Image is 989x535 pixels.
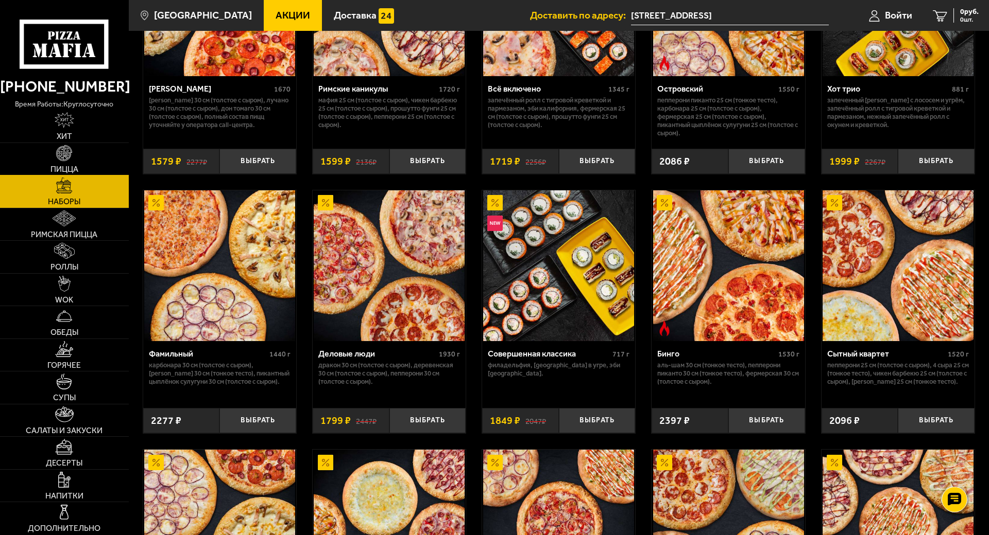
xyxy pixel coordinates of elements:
img: Острое блюдо [657,56,672,71]
span: 717 г [612,350,629,359]
span: Десерты [46,459,82,467]
p: Пепперони 25 см (толстое с сыром), 4 сыра 25 см (тонкое тесто), Чикен Барбекю 25 см (толстое с сы... [827,361,969,386]
span: 1930 г [439,350,460,359]
span: Доставка [334,10,377,20]
img: Акционный [657,455,672,470]
span: 1550 г [778,85,799,94]
p: Филадельфия, [GEOGRAPHIC_DATA] в угре, Эби [GEOGRAPHIC_DATA]. [488,361,629,378]
img: Фамильный [144,190,295,341]
span: 1799 ₽ [320,415,351,425]
div: Сытный квартет [827,349,945,359]
span: 1345 г [608,85,629,94]
span: 2096 ₽ [829,415,860,425]
span: 1520 г [948,350,969,359]
button: Выбрать [559,149,636,174]
div: Римские каникулы [318,84,436,94]
span: Римская пицца [31,230,97,239]
a: АкционныйНовинкаСовершенная классика [482,190,635,341]
p: Мафия 25 см (толстое с сыром), Чикен Барбекю 25 см (толстое с сыром), Прошутто Фунги 25 см (толст... [318,96,460,129]
button: Выбрать [219,149,296,174]
div: Островский [657,84,775,94]
span: 1999 ₽ [829,156,860,166]
s: 2256 ₽ [525,156,546,166]
span: Хит [57,132,72,140]
img: Акционный [318,195,333,210]
img: Акционный [487,195,503,210]
s: 2447 ₽ [356,415,377,425]
div: Бинго [657,349,775,359]
img: Сытный квартет [823,190,974,341]
input: Ваш адрес доставки [631,6,829,25]
img: Совершенная классика [483,190,634,341]
span: 2277 ₽ [151,415,181,425]
span: Наборы [48,198,80,206]
button: Выбрать [219,408,296,433]
img: Акционный [318,455,333,470]
span: Обеды [50,328,78,336]
button: Выбрать [389,408,466,433]
span: Акции [276,10,310,20]
span: 1579 ₽ [151,156,181,166]
p: Дракон 30 см (толстое с сыром), Деревенская 30 см (толстое с сыром), Пепперони 30 см (толстое с с... [318,361,460,386]
div: Фамильный [149,349,267,359]
span: 1670 [274,85,291,94]
img: Акционный [827,195,842,210]
button: Выбрать [728,149,805,174]
button: Выбрать [728,408,805,433]
img: Акционный [148,455,164,470]
img: Новинка [487,216,503,231]
span: 1849 ₽ [490,415,520,425]
p: Запечённый ролл с тигровой креветкой и пармезаном, Эби Калифорния, Фермерская 25 см (толстое с сы... [488,96,629,129]
s: 2136 ₽ [356,156,377,166]
span: Пицца [50,165,78,173]
button: Выбрать [389,149,466,174]
button: Выбрать [898,408,975,433]
p: Карбонара 30 см (толстое с сыром), [PERSON_NAME] 30 см (тонкое тесто), Пикантный цыплёнок сулугун... [149,361,291,386]
span: 1599 ₽ [320,156,351,166]
a: АкционныйОстрое блюдоБинго [652,190,805,341]
a: АкционныйСытный квартет [822,190,975,341]
span: Доставить по адресу: [530,10,631,20]
img: Острое блюдо [657,320,672,336]
span: 1720 г [439,85,460,94]
span: 0 шт. [960,16,979,23]
button: Выбрать [559,408,636,433]
s: 2277 ₽ [186,156,207,166]
span: 2086 ₽ [659,156,690,166]
span: [GEOGRAPHIC_DATA] [154,10,252,20]
span: 1719 ₽ [490,156,520,166]
span: Супы [53,394,76,402]
div: [PERSON_NAME] [149,84,271,94]
span: Напитки [45,492,83,500]
span: 881 г [952,85,969,94]
p: Пепперони Пиканто 25 см (тонкое тесто), Карбонара 25 см (толстое с сыром), Фермерская 25 см (толс... [657,96,799,137]
img: Акционный [657,195,672,210]
div: Деловые люди [318,349,436,359]
span: 2397 ₽ [659,415,690,425]
p: Запеченный [PERSON_NAME] с лососем и угрём, Запечённый ролл с тигровой креветкой и пармезаном, Не... [827,96,969,129]
span: Горячее [47,361,81,369]
a: АкционныйДеловые люди [313,190,466,341]
button: Выбрать [898,149,975,174]
span: 1530 г [778,350,799,359]
div: Совершенная классика [488,349,610,359]
div: Всё включено [488,84,606,94]
span: Роллы [50,263,78,271]
div: Хот трио [827,84,949,94]
s: 2267 ₽ [865,156,885,166]
a: АкционныйФамильный [143,190,296,341]
span: 1440 г [269,350,291,359]
span: Салаты и закуски [26,426,103,435]
span: Дополнительно [28,524,100,532]
img: Деловые люди [314,190,465,341]
img: Акционный [487,455,503,470]
span: 0 руб. [960,8,979,15]
p: [PERSON_NAME] 30 см (толстое с сыром), Лучано 30 см (толстое с сыром), Дон Томаго 30 см (толстое ... [149,96,291,129]
span: WOK [55,296,73,304]
img: 15daf4d41897b9f0e9f617042186c801.svg [379,8,394,24]
img: Бинго [653,190,804,341]
span: Войти [885,10,912,20]
img: Акционный [827,455,842,470]
p: Аль-Шам 30 см (тонкое тесто), Пепперони Пиканто 30 см (тонкое тесто), Фермерская 30 см (толстое с... [657,361,799,386]
s: 2047 ₽ [525,415,546,425]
